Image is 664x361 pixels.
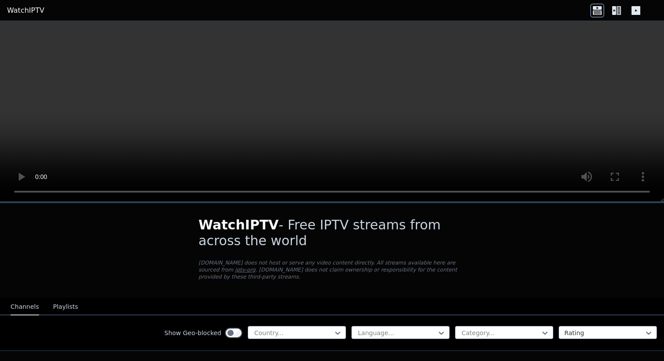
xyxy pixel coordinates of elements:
button: Channels [11,299,39,315]
a: iptv-org [235,267,256,273]
span: WatchIPTV [198,217,279,232]
label: Show Geo-blocked [164,329,221,337]
h1: - Free IPTV streams from across the world [198,217,466,249]
a: WatchIPTV [7,5,44,16]
button: Playlists [53,299,78,315]
p: [DOMAIN_NAME] does not host or serve any video content directly. All streams available here are s... [198,259,466,280]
